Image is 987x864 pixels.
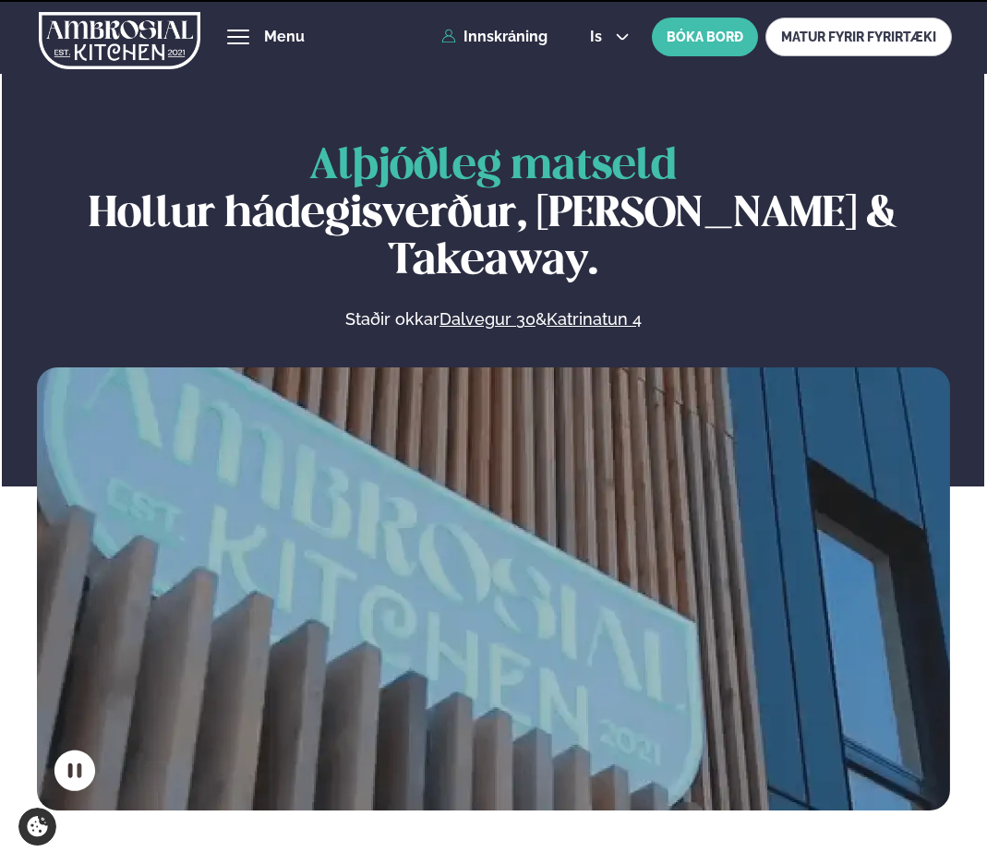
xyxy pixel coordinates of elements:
[227,26,249,48] button: hamburger
[652,18,758,56] button: BÓKA BORÐ
[547,308,642,330] a: Katrinatun 4
[39,3,200,78] img: logo
[590,30,608,44] span: is
[18,808,56,846] a: Cookie settings
[575,30,644,44] button: is
[37,144,949,286] h1: Hollur hádegisverður, [PERSON_NAME] & Takeaway.
[765,18,952,56] a: MATUR FYRIR FYRIRTÆKI
[309,147,677,187] span: Alþjóðleg matseld
[441,29,548,45] a: Innskráning
[144,308,842,330] p: Staðir okkar &
[439,308,536,330] a: Dalvegur 30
